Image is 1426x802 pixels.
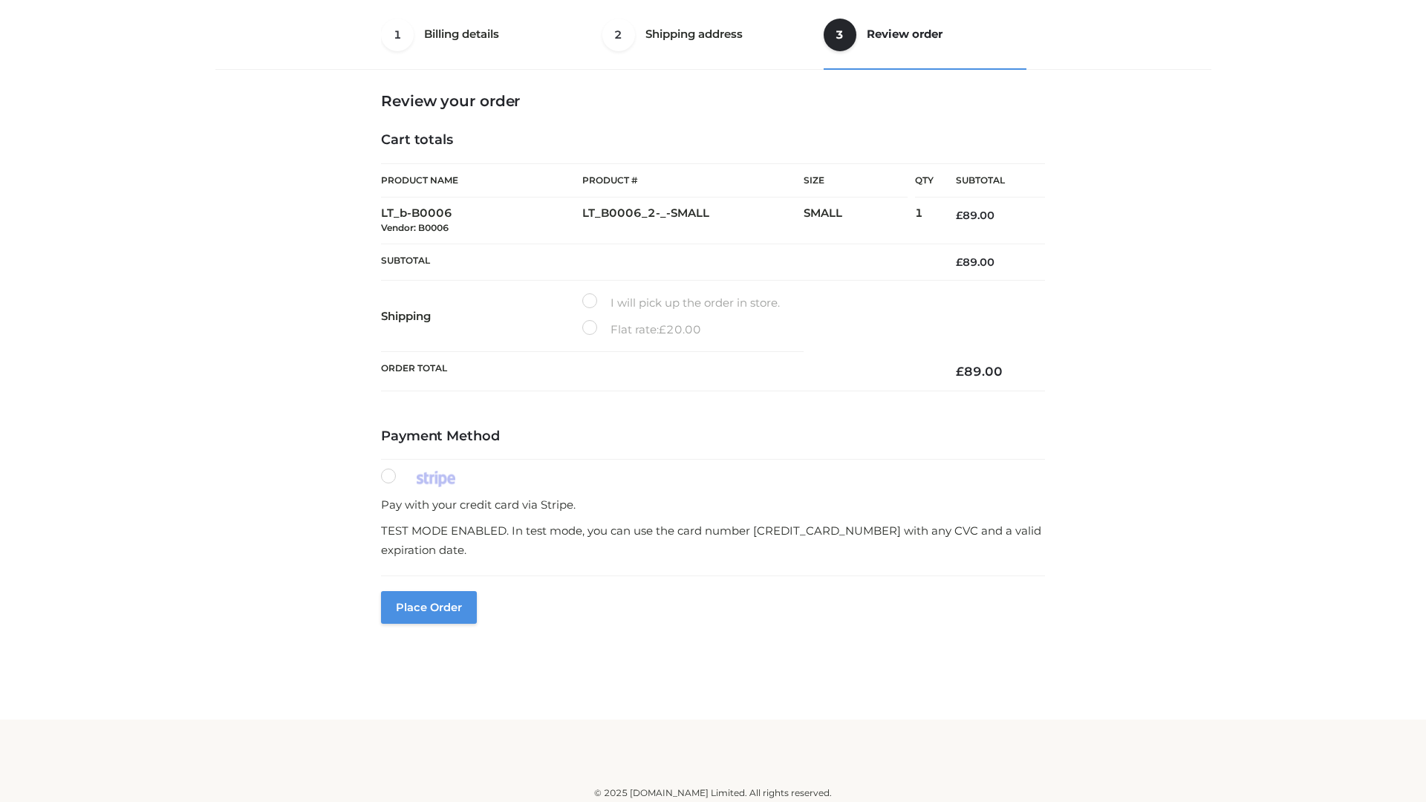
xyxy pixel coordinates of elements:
td: SMALL [804,198,915,244]
span: £ [956,255,963,269]
th: Product Name [381,163,582,198]
small: Vendor: B0006 [381,222,449,233]
button: Place order [381,591,477,624]
td: 1 [915,198,934,244]
p: TEST MODE ENABLED. In test mode, you can use the card number [CREDIT_CARD_NUMBER] with any CVC an... [381,521,1045,559]
label: I will pick up the order in store. [582,293,780,313]
bdi: 20.00 [659,322,701,336]
p: Pay with your credit card via Stripe. [381,495,1045,515]
bdi: 89.00 [956,255,994,269]
label: Flat rate: [582,320,701,339]
span: £ [956,364,964,379]
div: © 2025 [DOMAIN_NAME] Limited. All rights reserved. [221,786,1205,801]
td: LT_B0006_2-_-SMALL [582,198,804,244]
th: Shipping [381,281,582,352]
th: Size [804,164,908,198]
span: £ [956,209,963,222]
span: £ [659,322,666,336]
th: Product # [582,163,804,198]
h4: Cart totals [381,132,1045,149]
th: Subtotal [934,164,1045,198]
th: Subtotal [381,244,934,280]
bdi: 89.00 [956,209,994,222]
td: LT_b-B0006 [381,198,582,244]
th: Order Total [381,352,934,391]
h4: Payment Method [381,428,1045,445]
h3: Review your order [381,92,1045,110]
bdi: 89.00 [956,364,1003,379]
th: Qty [915,163,934,198]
